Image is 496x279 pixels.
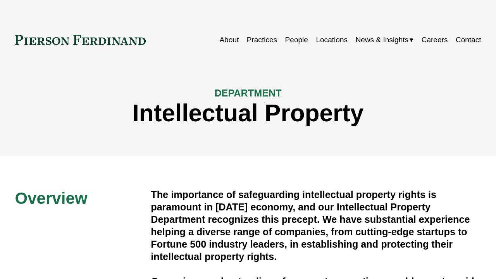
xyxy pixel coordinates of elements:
[422,33,448,47] a: Careers
[355,33,413,47] a: folder dropdown
[355,33,408,46] span: News & Insights
[15,189,87,207] span: Overview
[456,33,481,47] a: Contact
[285,33,308,47] a: People
[15,99,481,127] h1: Intellectual Property
[219,33,239,47] a: About
[247,33,277,47] a: Practices
[151,188,481,263] h4: The importance of safeguarding intellectual property rights is paramount in [DATE] economy, and o...
[214,88,281,98] span: DEPARTMENT
[316,33,348,47] a: Locations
